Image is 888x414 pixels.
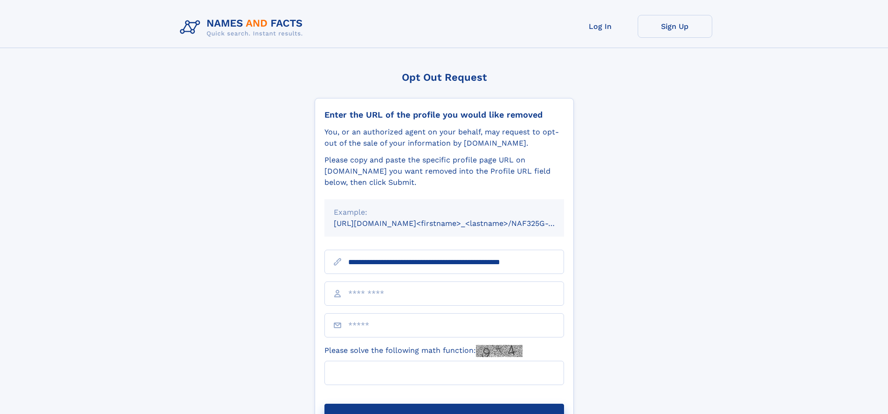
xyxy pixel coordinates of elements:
label: Please solve the following math function: [324,345,523,357]
div: You, or an authorized agent on your behalf, may request to opt-out of the sale of your informatio... [324,126,564,149]
div: Please copy and paste the specific profile page URL on [DOMAIN_NAME] you want removed into the Pr... [324,154,564,188]
div: Opt Out Request [315,71,574,83]
div: Example: [334,207,555,218]
div: Enter the URL of the profile you would like removed [324,110,564,120]
img: Logo Names and Facts [176,15,310,40]
small: [URL][DOMAIN_NAME]<firstname>_<lastname>/NAF325G-xxxxxxxx [334,219,582,228]
a: Sign Up [638,15,712,38]
a: Log In [563,15,638,38]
